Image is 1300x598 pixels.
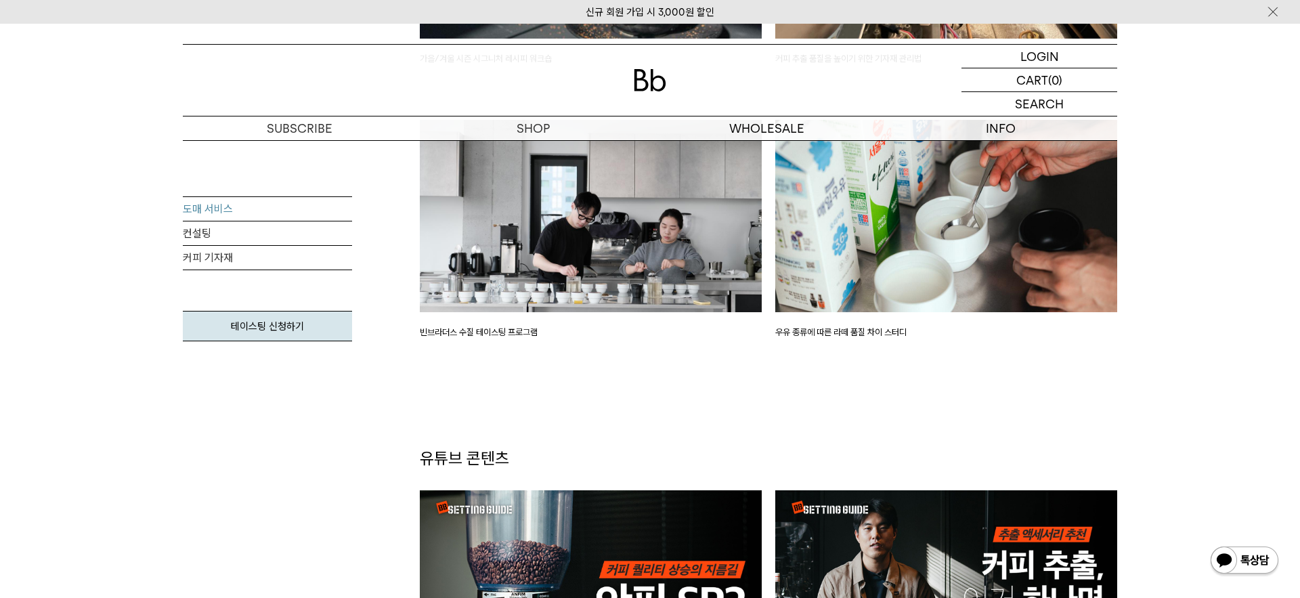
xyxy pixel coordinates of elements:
a: 커피 기자재 [183,246,352,270]
img: 카카오톡 채널 1:1 채팅 버튼 [1209,545,1280,578]
a: SUBSCRIBE [183,116,416,140]
p: LOGIN [1020,45,1059,68]
a: 신규 회원 가입 시 3,000원 할인 [586,6,714,18]
a: 테이스팅 신청하기 [183,311,352,341]
p: WHOLESALE [650,116,884,140]
a: SHOP [416,116,650,140]
div: 유튜브 콘텐츠 [413,447,1124,470]
img: 우유 종류에 따른 라떼 품질 차이 스터디 이미지 [775,120,1117,312]
p: CART [1016,68,1048,91]
a: 도매 서비스 [183,197,352,221]
a: CART (0) [961,68,1117,92]
p: SEARCH [1015,92,1064,116]
p: 우유 종류에 따른 라떼 품질 차이 스터디 [775,326,1117,339]
a: 컨설팅 [183,221,352,246]
p: 빈브라더스 수질 테이스팅 프로그램 [420,326,762,339]
img: 빈브라더스 수질 테이스팅 프로그램 이미지 [420,120,762,312]
img: 로고 [634,69,666,91]
p: (0) [1048,68,1062,91]
p: INFO [884,116,1117,140]
a: LOGIN [961,45,1117,68]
